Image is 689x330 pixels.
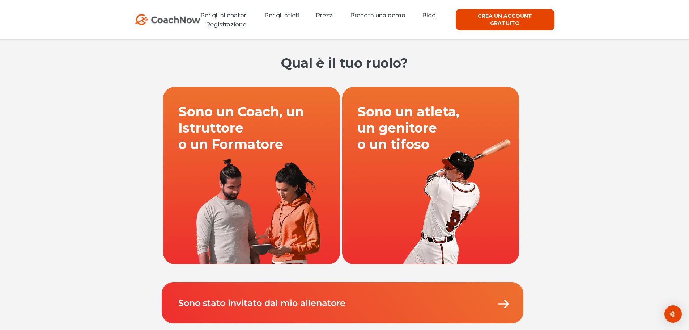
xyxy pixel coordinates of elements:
a: Blog [422,12,436,19]
font: Qual è il tuo ruolo? [281,55,408,71]
a: Per gli allenatori [200,12,248,19]
a: Sono stato invitato dal mio allenatore [178,298,345,308]
a: CREA UN ACCOUNT GRATUITO [456,9,554,30]
div: Apri Intercom Messenger [664,305,682,323]
a: Prezzi [316,12,334,19]
a: Prenota una demo [350,12,405,19]
img: Arrow.png [496,297,511,311]
a: Per gli atleti [264,12,299,19]
a: Registrazione [206,21,246,28]
font: CREA UN ACCOUNT GRATUITO [478,13,532,26]
img: Logo CoachNow [135,14,201,25]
